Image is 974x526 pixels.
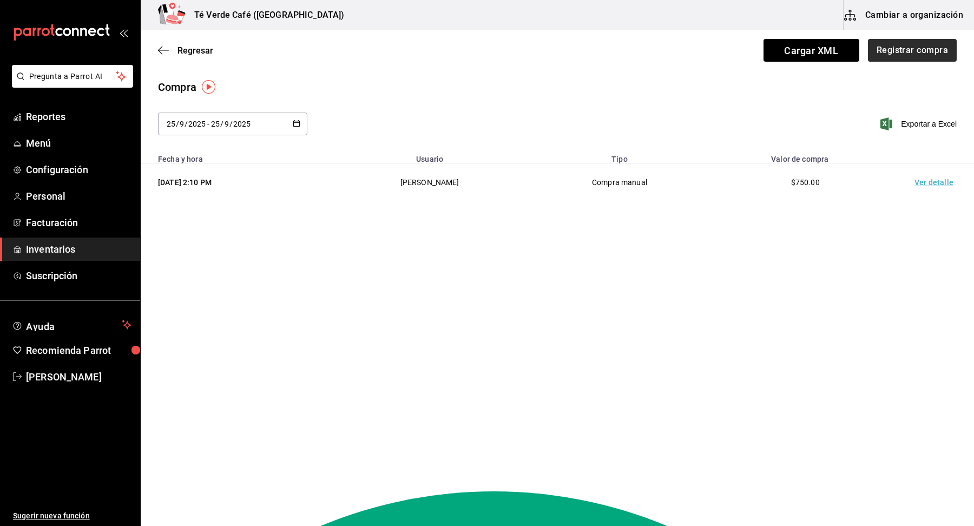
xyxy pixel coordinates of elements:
[868,39,957,62] button: Registrar compra
[176,120,179,128] span: /
[12,65,133,88] button: Pregunta a Parrot AI
[158,177,320,188] div: [DATE] 2:10 PM
[233,120,251,128] input: Year
[26,162,131,177] span: Configuración
[202,80,215,94] img: Tooltip marker
[764,39,859,62] span: Cargar XML
[26,136,131,150] span: Menú
[177,45,213,56] span: Regresar
[333,148,527,164] th: Usuario
[119,28,128,37] button: open_drawer_menu
[26,242,131,257] span: Inventarios
[158,45,213,56] button: Regresar
[220,120,223,128] span: /
[186,9,344,22] h3: Té Verde Café ([GEOGRAPHIC_DATA])
[26,268,131,283] span: Suscripción
[527,148,713,164] th: Tipo
[29,71,116,82] span: Pregunta a Parrot AI
[898,164,974,201] td: Ver detalle
[26,215,131,230] span: Facturación
[141,148,333,164] th: Fecha y hora
[791,178,820,187] span: $750.00
[333,164,527,201] td: [PERSON_NAME]
[13,510,131,522] span: Sugerir nueva función
[179,120,185,128] input: Month
[527,164,713,201] td: Compra manual
[229,120,233,128] span: /
[26,343,131,358] span: Recomienda Parrot
[210,120,220,128] input: Day
[26,189,131,203] span: Personal
[188,120,206,128] input: Year
[26,370,131,384] span: [PERSON_NAME]
[8,78,133,90] a: Pregunta a Parrot AI
[883,117,957,130] button: Exportar a Excel
[166,120,176,128] input: Day
[185,120,188,128] span: /
[207,120,209,128] span: -
[712,148,898,164] th: Valor de compra
[158,79,196,95] div: Compra
[224,120,229,128] input: Month
[26,318,117,331] span: Ayuda
[26,109,131,124] span: Reportes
